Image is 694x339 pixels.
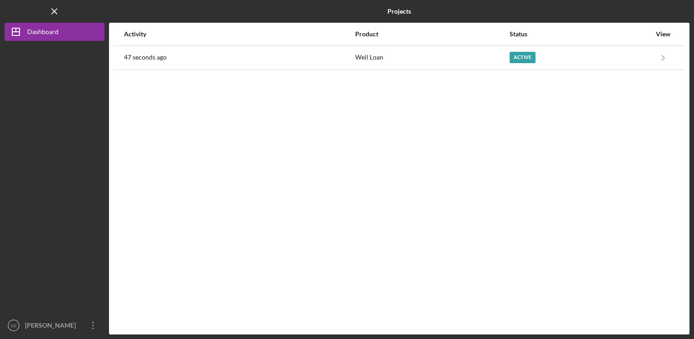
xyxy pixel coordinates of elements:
[510,52,535,63] div: Active
[124,30,354,38] div: Activity
[23,316,82,337] div: [PERSON_NAME]
[510,30,651,38] div: Status
[5,316,104,334] button: SS[PERSON_NAME]
[652,30,674,38] div: View
[355,30,509,38] div: Product
[355,46,509,69] div: Well Loan
[11,323,17,328] text: SS
[27,23,59,43] div: Dashboard
[387,8,411,15] b: Projects
[124,54,167,61] time: 2025-09-15 17:07
[5,23,104,41] button: Dashboard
